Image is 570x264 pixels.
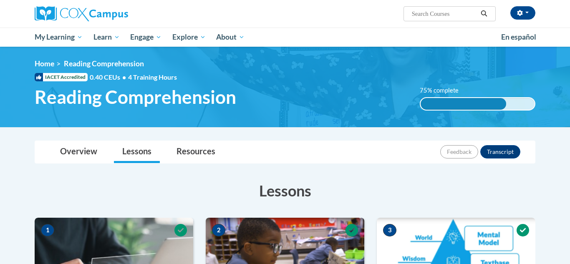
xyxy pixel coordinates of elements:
span: Engage [130,32,161,42]
span: Explore [172,32,206,42]
button: Feedback [440,145,478,158]
span: 1 [41,224,54,236]
span: My Learning [35,32,83,42]
span: IACET Accredited [35,73,88,81]
div: Main menu [22,28,548,47]
a: About [211,28,250,47]
span: 2 [212,224,225,236]
button: Account Settings [510,6,535,20]
button: Transcript [480,145,520,158]
a: Lessons [114,141,160,163]
a: Home [35,59,54,68]
div: 75% complete [421,98,506,110]
a: Cox Campus [35,6,193,21]
img: Cox Campus [35,6,128,21]
span: • [122,73,126,81]
span: 4 Training Hours [128,73,177,81]
a: Explore [167,28,211,47]
h3: Lessons [35,180,535,201]
a: Overview [52,141,106,163]
span: Reading Comprehension [64,59,144,68]
a: Engage [125,28,167,47]
span: 3 [383,224,396,236]
span: About [216,32,245,42]
a: Learn [88,28,125,47]
span: Learn [93,32,120,42]
span: Reading Comprehension [35,86,236,108]
span: 0.40 CEUs [90,73,128,82]
button: Search [478,9,490,19]
span: En español [501,33,536,41]
input: Search Courses [411,9,478,19]
a: My Learning [29,28,88,47]
a: En español [496,28,542,46]
a: Resources [168,141,224,163]
label: 75% complete [420,86,468,95]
